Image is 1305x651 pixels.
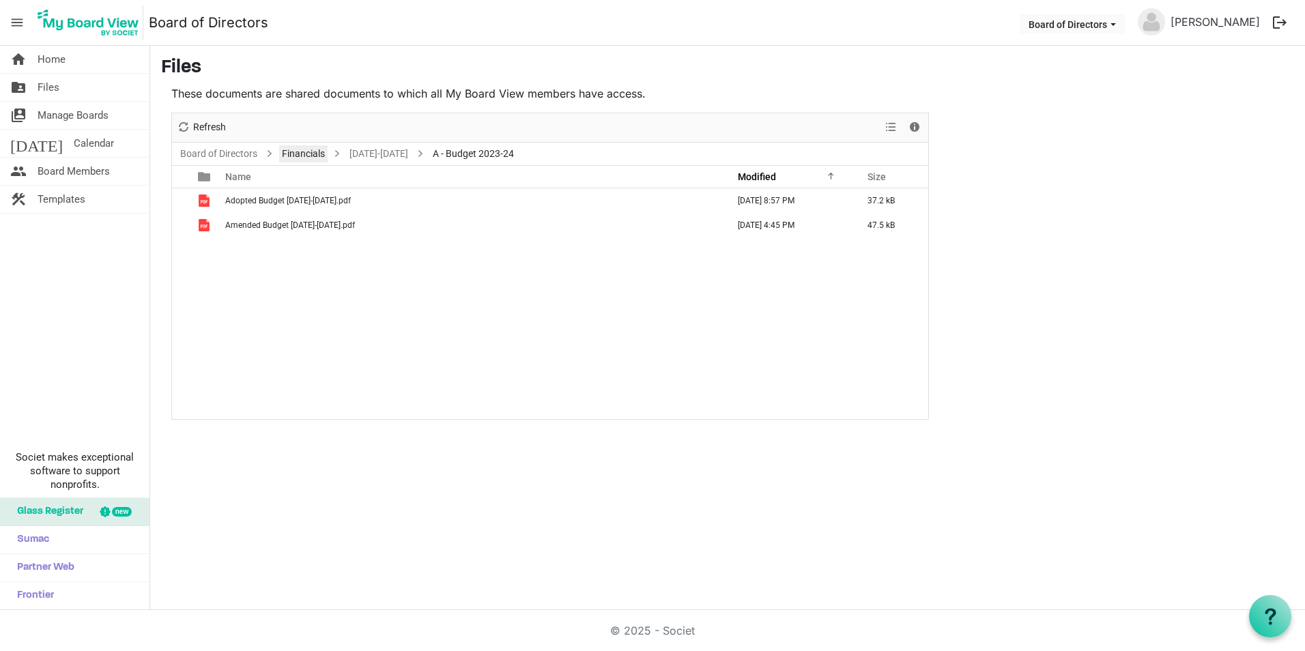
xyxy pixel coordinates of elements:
div: View [880,113,903,142]
span: folder_shared [10,74,27,101]
button: Refresh [175,119,229,136]
span: Frontier [10,582,54,609]
span: Manage Boards [38,102,109,129]
td: is template cell column header type [190,213,221,237]
td: checkbox [172,188,190,213]
span: Files [38,74,59,101]
a: My Board View Logo [33,5,149,40]
img: no-profile-picture.svg [1138,8,1165,35]
span: Glass Register [10,498,83,525]
a: Board of Directors [149,9,268,36]
a: [DATE]-[DATE] [347,145,411,162]
a: Board of Directors [177,145,260,162]
div: new [112,507,132,517]
button: Board of Directors dropdownbutton [1020,14,1125,33]
img: My Board View Logo [33,5,143,40]
span: home [10,46,27,73]
span: [DATE] [10,130,63,157]
span: menu [4,10,30,35]
span: Sumac [10,526,49,553]
span: Partner Web [10,554,74,581]
a: [PERSON_NAME] [1165,8,1265,35]
button: View dropdownbutton [883,119,899,136]
span: construction [10,186,27,213]
td: 37.2 kB is template cell column header Size [853,188,928,213]
button: Details [906,119,924,136]
div: Refresh [172,113,231,142]
span: Name [225,171,251,182]
span: Calendar [74,130,114,157]
span: people [10,158,27,185]
span: Board Members [38,158,110,185]
span: switch_account [10,102,27,129]
span: Societ makes exceptional software to support nonprofits. [6,450,143,491]
span: Size [867,171,886,182]
td: Adopted Budget 2023-2024.pdf is template cell column header Name [221,188,723,213]
span: Home [38,46,66,73]
span: Adopted Budget [DATE]-[DATE].pdf [225,196,351,205]
td: July 08, 2024 4:45 PM column header Modified [723,213,853,237]
h3: Files [161,57,1294,80]
td: August 02, 2023 8:57 PM column header Modified [723,188,853,213]
div: Details [903,113,926,142]
button: logout [1265,8,1294,37]
td: Amended Budget 2023-2024.pdf is template cell column header Name [221,213,723,237]
p: These documents are shared documents to which all My Board View members have access. [171,85,929,102]
td: 47.5 kB is template cell column header Size [853,213,928,237]
span: Modified [738,171,776,182]
a: © 2025 - Societ [610,624,695,637]
span: Amended Budget [DATE]-[DATE].pdf [225,220,355,230]
span: A - Budget 2023-24 [430,145,517,162]
td: checkbox [172,213,190,237]
td: is template cell column header type [190,188,221,213]
span: Refresh [192,119,227,136]
span: Templates [38,186,85,213]
a: Financials [279,145,328,162]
